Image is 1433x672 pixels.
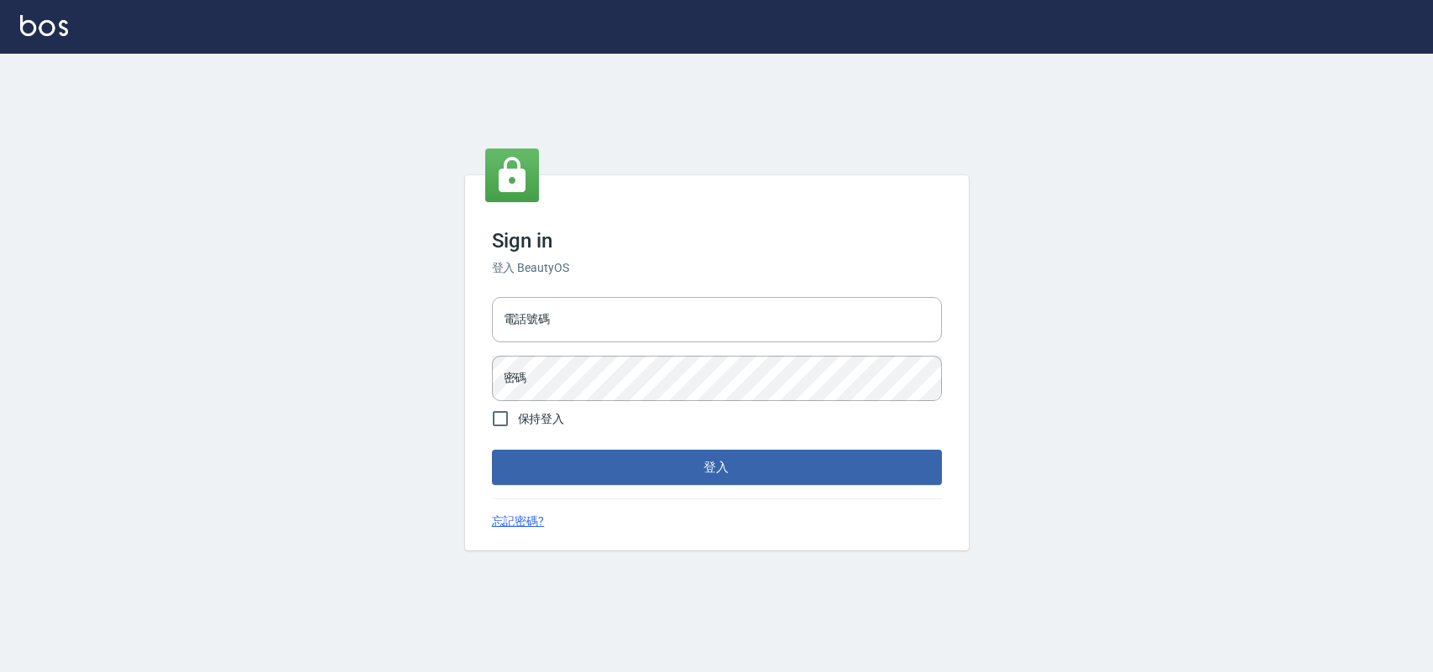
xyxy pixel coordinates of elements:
a: 忘記密碼? [492,513,545,530]
img: Logo [20,15,68,36]
span: 保持登入 [518,410,565,428]
button: 登入 [492,450,942,485]
h6: 登入 BeautyOS [492,259,942,277]
h3: Sign in [492,229,942,253]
